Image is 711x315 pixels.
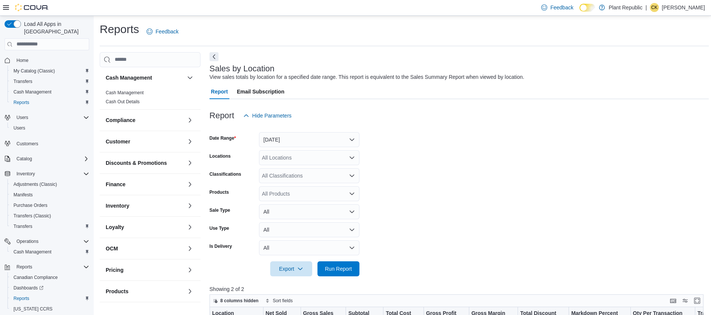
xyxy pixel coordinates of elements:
[106,223,184,231] button: Loyalty
[10,273,89,282] span: Canadian Compliance
[220,298,259,304] span: 8 columns hidden
[210,52,219,61] button: Next
[275,261,308,276] span: Export
[186,265,195,274] button: Pricing
[106,90,144,95] a: Cash Management
[7,87,92,97] button: Cash Management
[10,77,89,86] span: Transfers
[10,283,89,292] span: Dashboards
[186,244,195,253] button: OCM
[186,73,195,82] button: Cash Management
[7,190,92,200] button: Manifests
[16,57,28,63] span: Home
[13,213,51,219] span: Transfers (Classic)
[15,4,49,11] img: Cova
[7,200,92,211] button: Purchase Orders
[240,108,295,123] button: Hide Parameters
[13,295,29,301] span: Reports
[13,56,89,65] span: Home
[10,66,58,75] a: My Catalog (Classic)
[106,181,126,188] h3: Finance
[10,124,89,133] span: Users
[13,113,31,122] button: Users
[186,223,195,232] button: Loyalty
[210,296,262,305] button: 8 columns hidden
[259,222,359,237] button: All
[10,180,60,189] a: Adjustments (Classic)
[10,283,46,292] a: Dashboards
[13,181,57,187] span: Adjustments (Classic)
[259,240,359,255] button: All
[270,261,312,276] button: Export
[10,190,89,199] span: Manifests
[13,237,42,246] button: Operations
[210,73,524,81] div: View sales totals by location for a specified date range. This report is equivalent to the Sales ...
[210,111,234,120] h3: Report
[106,202,129,209] h3: Inventory
[325,265,352,273] span: Run Report
[550,4,573,11] span: Feedback
[645,3,647,12] p: |
[106,99,140,104] a: Cash Out Details
[1,262,92,272] button: Reports
[13,113,89,122] span: Users
[21,20,89,35] span: Load All Apps in [GEOGRAPHIC_DATA]
[106,116,135,124] h3: Compliance
[13,169,89,178] span: Inventory
[106,288,129,295] h3: Products
[106,138,184,145] button: Customer
[1,55,92,66] button: Home
[210,171,241,177] label: Classifications
[106,138,130,145] h3: Customer
[10,294,32,303] a: Reports
[10,304,55,313] a: [US_STATE] CCRS
[210,225,229,231] label: Use Type
[1,169,92,179] button: Inventory
[106,181,184,188] button: Finance
[106,245,184,252] button: OCM
[13,192,33,198] span: Manifests
[13,202,48,208] span: Purchase Orders
[106,266,123,274] h3: Pricing
[349,173,355,179] button: Open list of options
[210,153,231,159] label: Locations
[211,84,228,99] span: Report
[7,247,92,257] button: Cash Management
[10,222,89,231] span: Transfers
[7,221,92,232] button: Transfers
[13,99,29,106] span: Reports
[16,115,28,121] span: Users
[579,4,595,12] input: Dark Mode
[13,262,35,271] button: Reports
[144,24,181,39] a: Feedback
[259,132,359,147] button: [DATE]
[7,272,92,283] button: Canadian Compliance
[681,296,690,305] button: Display options
[106,99,140,105] span: Cash Out Details
[10,124,28,133] a: Users
[609,3,642,12] p: Plant Republic
[13,249,51,255] span: Cash Management
[693,296,702,305] button: Enter fullscreen
[10,222,35,231] a: Transfers
[13,154,35,163] button: Catalog
[13,89,51,95] span: Cash Management
[237,84,284,99] span: Email Subscription
[13,78,32,84] span: Transfers
[10,201,89,210] span: Purchase Orders
[7,66,92,76] button: My Catalog (Classic)
[16,171,35,177] span: Inventory
[106,74,184,81] button: Cash Management
[13,139,41,148] a: Customers
[10,201,51,210] a: Purchase Orders
[10,180,89,189] span: Adjustments (Classic)
[10,211,89,220] span: Transfers (Classic)
[10,247,54,256] a: Cash Management
[1,112,92,123] button: Users
[210,64,275,73] h3: Sales by Location
[106,116,184,124] button: Compliance
[10,211,54,220] a: Transfers (Classic)
[259,204,359,219] button: All
[1,236,92,247] button: Operations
